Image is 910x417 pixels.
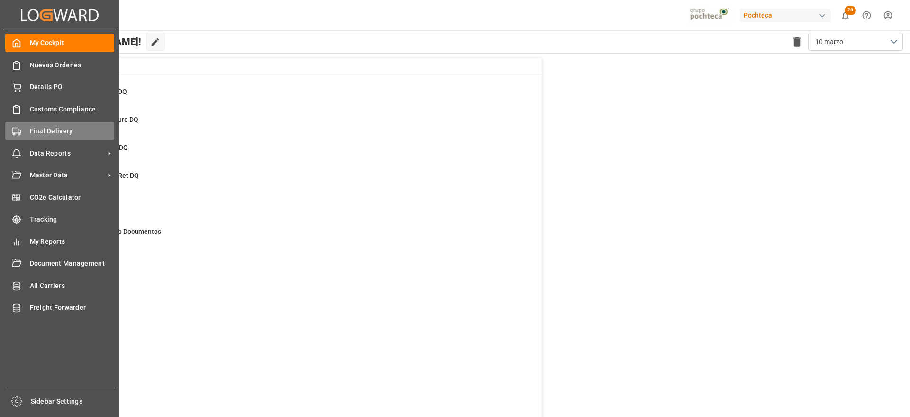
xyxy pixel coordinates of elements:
a: 36New Creations DQDetails PO [49,87,530,107]
span: Tracking [30,214,115,224]
span: My Cockpit [30,38,115,48]
span: Document Management [30,259,115,269]
span: Customs Compliance [30,104,115,114]
a: My Reports [5,232,114,250]
span: Master Data [30,170,105,180]
button: open menu [808,33,903,51]
a: My Cockpit [5,34,114,52]
a: 26In ProgressDetails PO [49,199,530,219]
span: 10 marzo [815,37,843,47]
span: CO2e Calculator [30,193,115,203]
a: Nuevas Ordenes [5,56,114,74]
a: Final Delivery [5,122,114,140]
a: Freight Forwarder [5,298,114,317]
span: Sidebar Settings [31,397,116,407]
a: Customs Compliance [5,100,114,118]
span: Nuevas Ordenes [30,60,115,70]
span: Details PO [30,82,115,92]
a: Details PO [5,78,114,96]
div: Pochteca [740,9,831,22]
button: Help Center [856,5,877,26]
a: CO2e Calculator [5,188,114,206]
img: pochtecaImg.jpg_1689854062.jpg [687,7,734,24]
a: All Carriers [5,276,114,295]
button: show 26 new notifications [835,5,856,26]
span: Freight Forwarder [30,303,115,313]
a: 2Missing Departure DQDetails PO [49,115,530,135]
span: Hello [PERSON_NAME]! [39,33,141,51]
a: Tracking [5,210,114,229]
a: 2Missing Arrival DQDetails PO [49,143,530,163]
a: 14Missing Empty Ret DQDetails PO [49,171,530,191]
a: 263Pendiente Envio DocumentosDetails PO [49,227,530,247]
a: 883Con DemorasFinal Delivery [49,255,530,275]
span: My Reports [30,237,115,247]
span: Data Reports [30,148,105,158]
a: Document Management [5,254,114,273]
span: Final Delivery [30,126,115,136]
span: 26 [845,6,856,15]
span: All Carriers [30,281,115,291]
button: Pochteca [740,6,835,24]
